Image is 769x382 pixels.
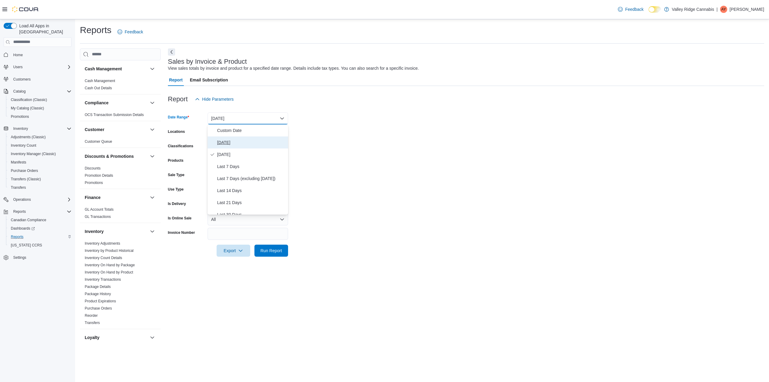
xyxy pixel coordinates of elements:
span: Last 14 Days [217,187,286,194]
span: Report [169,74,183,86]
button: Promotions [6,112,74,121]
button: Inventory Count [6,141,74,150]
h3: Customer [85,127,104,133]
span: Classification (Classic) [11,97,47,102]
h3: Cash Management [85,66,122,72]
a: Dashboards [8,225,37,232]
button: Next [168,48,175,56]
button: Customers [1,75,74,84]
span: Feedback [625,6,643,12]
a: Adjustments (Classic) [8,133,48,141]
button: Classification (Classic) [6,96,74,104]
h3: Loyalty [85,335,99,341]
label: Invoice Number [168,230,195,235]
span: Inventory Count [8,142,71,149]
a: Inventory Count [8,142,39,149]
span: Settings [11,254,71,261]
label: Locations [168,129,185,134]
span: Reports [11,234,23,239]
button: Inventory [85,228,147,234]
span: Adjustments (Classic) [8,133,71,141]
div: Customer [80,138,161,148]
span: Operations [13,197,31,202]
a: Feedback [115,26,145,38]
a: Feedback [616,3,646,15]
h3: Discounts & Promotions [85,153,134,159]
span: Last 30 Days [217,211,286,218]
button: Reports [6,233,74,241]
a: Transfers (Classic) [8,176,43,183]
span: Inventory Adjustments [85,241,120,246]
span: Customers [11,75,71,83]
div: View sales totals by invoice and product for a specified date range. Details include tax types. Y... [168,65,419,72]
button: Users [11,63,25,71]
button: Operations [11,196,33,203]
span: Users [11,63,71,71]
button: Purchase Orders [6,167,74,175]
button: Transfers [6,183,74,192]
h3: Sales by Invoice & Product [168,58,247,65]
a: Transfers [85,321,100,325]
a: [US_STATE] CCRS [8,242,44,249]
span: GL Transactions [85,214,111,219]
span: Washington CCRS [8,242,71,249]
a: Inventory Count Details [85,256,122,260]
button: Settings [1,253,74,262]
span: Transfers [8,184,71,191]
button: Catalog [11,88,28,95]
h3: Compliance [85,100,108,106]
h3: Inventory [85,228,104,234]
span: Inventory Manager (Classic) [8,150,71,157]
div: Select listbox [208,124,288,215]
span: Inventory Manager (Classic) [11,151,56,156]
span: Operations [11,196,71,203]
span: My Catalog (Classic) [11,106,44,111]
a: Settings [11,254,29,261]
label: Is Online Sale [168,216,192,221]
a: Product Expirations [85,299,116,303]
button: Export [217,245,250,257]
span: My Catalog (Classic) [8,105,71,112]
span: Package History [85,292,111,296]
span: Dashboards [11,226,35,231]
span: Feedback [125,29,143,35]
span: Purchase Orders [11,168,38,173]
span: Inventory On Hand by Product [85,270,133,275]
span: OCS Transaction Submission Details [85,112,144,117]
a: Package Details [85,285,111,289]
p: [PERSON_NAME] [730,6,764,13]
button: Hide Parameters [193,93,236,105]
span: Purchase Orders [85,306,112,311]
span: Customers [13,77,31,82]
button: Inventory Manager (Classic) [6,150,74,158]
a: Reports [8,233,26,240]
label: Is Delivery [168,201,186,206]
label: Sale Type [168,173,184,177]
button: Finance [85,194,147,200]
span: Reports [11,208,71,215]
button: Customer [149,126,156,133]
span: Reorder [85,313,98,318]
span: GL Account Totals [85,207,114,212]
a: Purchase Orders [8,167,41,174]
a: Customer Queue [85,139,112,144]
button: Customer [85,127,147,133]
span: Inventory Count Details [85,255,122,260]
span: Hide Parameters [202,96,234,102]
h3: Report [168,96,188,103]
span: Transfers (Classic) [11,177,41,182]
span: Users [13,65,23,69]
a: Promotion Details [85,173,113,178]
button: Cash Management [149,65,156,72]
span: Promotions [11,114,29,119]
div: Discounts & Promotions [80,165,161,189]
a: Inventory by Product Historical [85,249,134,253]
button: Inventory [1,124,74,133]
span: Last 7 Days [217,163,286,170]
button: Loyalty [85,335,147,341]
div: Loyalty [80,346,161,363]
